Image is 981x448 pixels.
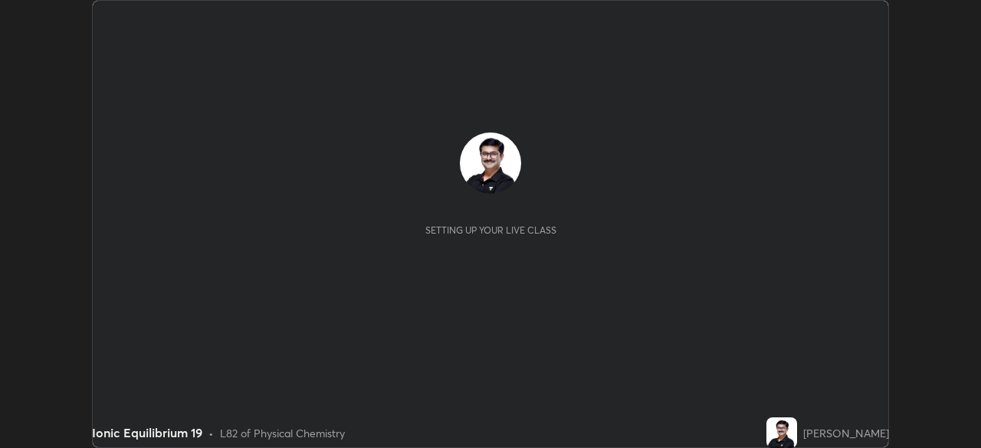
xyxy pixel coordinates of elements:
div: Ionic Equilibrium 19 [92,423,202,442]
div: Setting up your live class [425,224,556,236]
img: 72c9a83e1b064c97ab041d8a51bfd15e.jpg [460,132,521,194]
img: 72c9a83e1b064c97ab041d8a51bfd15e.jpg [766,417,797,448]
div: [PERSON_NAME] [803,425,889,441]
div: L82 of Physical Chemistry [220,425,345,441]
div: • [208,425,214,441]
